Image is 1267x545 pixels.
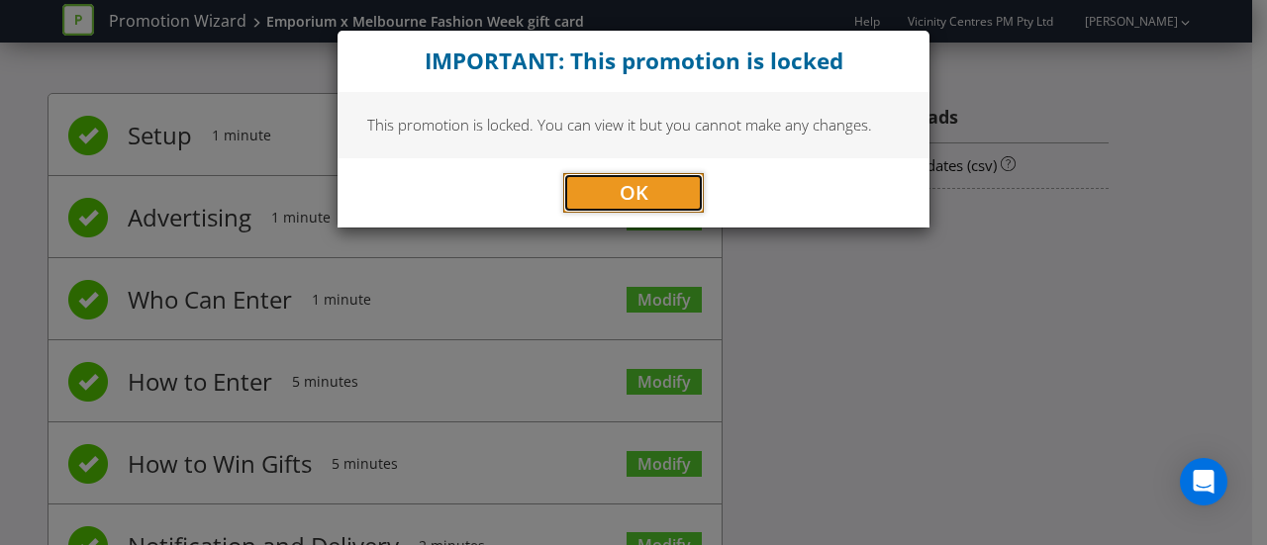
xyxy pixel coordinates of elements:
button: OK [563,173,704,213]
div: Open Intercom Messenger [1180,458,1227,505]
span: OK [620,179,648,206]
div: This promotion is locked. You can view it but you cannot make any changes. [338,92,929,157]
strong: IMPORTANT: This promotion is locked [425,45,843,76]
div: Close [338,31,929,92]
